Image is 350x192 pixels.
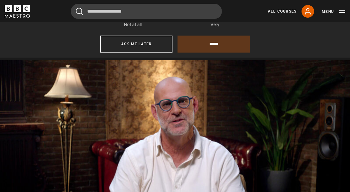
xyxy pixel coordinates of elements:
svg: BBC Maestro [5,5,30,17]
input: Search [71,3,222,19]
p: Very [209,21,221,28]
p: Not at all [124,21,142,28]
button: Toggle navigation [322,8,345,14]
a: All Courses [268,8,296,14]
button: Submit the search query [76,7,83,15]
button: Ask me later [100,35,172,52]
